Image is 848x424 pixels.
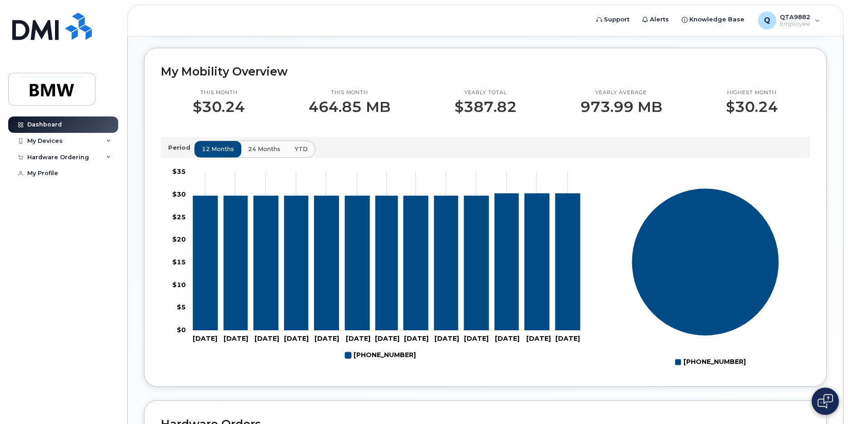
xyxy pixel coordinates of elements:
p: Highest month [726,89,778,96]
img: Open chat [818,394,833,409]
span: YTD [294,145,308,153]
p: 973.99 MB [580,99,662,115]
tspan: [DATE] [346,334,370,343]
tspan: [DATE] [193,334,217,343]
div: QTA9882 [752,11,826,30]
tspan: [DATE] [375,334,399,343]
tspan: $0 [177,326,186,334]
span: QTA9882 [780,13,810,20]
tspan: [DATE] [254,334,279,343]
tspan: [DATE] [464,334,489,343]
p: This month [193,89,245,96]
span: Knowledge Base [689,15,744,24]
g: Legend [345,348,416,363]
span: Employee [780,20,810,28]
tspan: $15 [172,258,186,266]
span: Support [604,15,629,24]
p: Yearly total [454,89,517,96]
tspan: [DATE] [284,334,309,343]
span: Alerts [650,15,669,24]
tspan: [DATE] [434,334,459,343]
tspan: [DATE] [224,334,248,343]
p: 464.85 MB [309,99,390,115]
tspan: $30 [172,190,186,198]
g: 864-435-6250 [193,193,580,330]
g: Series [632,188,779,336]
p: $387.82 [454,99,517,115]
tspan: $25 [172,212,186,221]
tspan: $20 [172,235,186,243]
g: 864-435-6250 [345,348,416,363]
g: Legend [675,354,746,370]
h2: My Mobility Overview [161,65,810,78]
tspan: $10 [172,280,186,288]
p: Yearly average [580,89,662,96]
g: Chart [632,188,779,369]
p: Period [168,143,194,152]
p: $30.24 [726,99,778,115]
a: Support [590,10,636,29]
tspan: [DATE] [526,334,551,343]
tspan: [DATE] [314,334,339,343]
tspan: [DATE] [495,334,519,343]
a: Alerts [636,10,675,29]
span: 24 months [248,145,280,153]
tspan: $35 [172,167,186,176]
tspan: [DATE] [555,334,580,343]
g: Chart [172,167,583,363]
p: This month [309,89,390,96]
tspan: [DATE] [404,334,429,343]
tspan: $5 [177,303,186,311]
a: Knowledge Base [675,10,751,29]
p: $30.24 [193,99,245,115]
span: Q [764,15,770,26]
